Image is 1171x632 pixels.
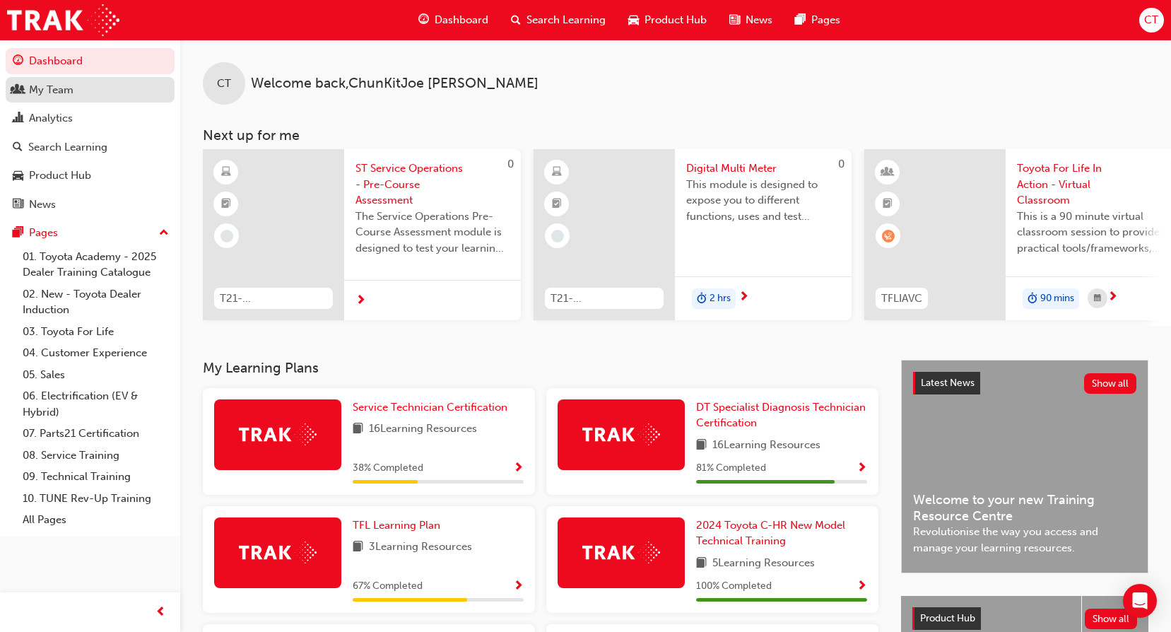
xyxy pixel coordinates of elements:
[217,76,231,92] span: CT
[7,4,119,36] img: Trak
[526,12,606,28] span: Search Learning
[913,372,1136,394] a: Latest NewsShow all
[353,401,507,414] span: Service Technician Certification
[718,6,784,35] a: news-iconNews
[511,11,521,29] span: search-icon
[239,542,317,563] img: Trak
[6,48,175,74] a: Dashboard
[180,127,1171,144] h3: Next up for me
[628,11,639,29] span: car-icon
[513,462,524,475] span: Show Progress
[712,555,815,573] span: 5 Learning Resources
[6,134,175,160] a: Search Learning
[239,423,317,445] img: Trak
[746,12,772,28] span: News
[582,542,660,563] img: Trak
[1123,584,1157,618] div: Open Intercom Messenger
[203,360,878,376] h3: My Learning Plans
[353,460,423,476] span: 38 % Completed
[739,291,749,304] span: next-icon
[1139,8,1164,33] button: CT
[696,519,845,548] span: 2024 Toyota C-HR New Model Technical Training
[513,460,524,477] button: Show Progress
[513,578,524,595] button: Show Progress
[353,399,513,416] a: Service Technician Certification
[857,462,867,475] span: Show Progress
[418,11,429,29] span: guage-icon
[17,321,175,343] a: 03. Toyota For Life
[696,555,707,573] span: book-icon
[696,401,866,430] span: DT Specialist Diagnosis Technician Certification
[696,517,867,549] a: 2024 Toyota C-HR New Model Technical Training
[912,607,1137,630] a: Product HubShow all
[29,225,58,241] div: Pages
[1085,609,1138,629] button: Show all
[920,612,975,624] span: Product Hub
[857,460,867,477] button: Show Progress
[17,342,175,364] a: 04. Customer Experience
[353,539,363,556] span: book-icon
[729,11,740,29] span: news-icon
[353,578,423,595] span: 67 % Completed
[251,76,539,92] span: Welcome back , ChunKitJoe [PERSON_NAME]
[29,110,73,127] div: Analytics
[17,466,175,488] a: 09. Technical Training
[407,6,500,35] a: guage-iconDashboard
[881,291,922,307] span: TFLIAVC
[857,580,867,593] span: Show Progress
[13,141,23,154] span: search-icon
[155,604,166,621] span: prev-icon
[353,519,440,532] span: TFL Learning Plan
[221,163,231,182] span: learningResourceType_ELEARNING-icon
[221,195,231,213] span: booktick-icon
[203,149,521,320] a: 0T21-STSO_PRE_EXAMST Service Operations - Pre-Course AssessmentThe Service Operations Pre-Course ...
[13,112,23,125] span: chart-icon
[28,139,107,156] div: Search Learning
[1028,290,1037,308] span: duration-icon
[811,12,840,28] span: Pages
[883,163,893,182] span: learningResourceType_INSTRUCTOR_LED-icon
[13,199,23,211] span: news-icon
[551,230,564,242] span: learningRecordVerb_NONE-icon
[883,195,893,213] span: booktick-icon
[17,246,175,283] a: 01. Toyota Academy - 2025 Dealer Training Catalogue
[369,421,477,438] span: 16 Learning Resources
[913,524,1136,556] span: Revolutionise the way you access and manage your learning resources.
[353,421,363,438] span: book-icon
[1017,209,1171,257] span: This is a 90 minute virtual classroom session to provide practical tools/frameworks, behaviours a...
[6,220,175,246] button: Pages
[17,445,175,467] a: 08. Service Training
[552,195,562,213] span: booktick-icon
[551,291,658,307] span: T21-FOD_DMM_PREREQ
[29,82,73,98] div: My Team
[784,6,852,35] a: pages-iconPages
[921,377,975,389] span: Latest News
[17,488,175,510] a: 10. TUNE Rev-Up Training
[6,45,175,220] button: DashboardMy TeamAnalyticsSearch LearningProduct HubNews
[13,227,23,240] span: pages-icon
[882,230,895,242] span: learningRecordVerb_WAITLIST-icon
[1144,12,1158,28] span: CT
[697,290,707,308] span: duration-icon
[696,578,772,595] span: 100 % Completed
[696,399,867,431] a: DT Specialist Diagnosis Technician Certification
[353,517,446,534] a: TFL Learning Plan
[6,105,175,131] a: Analytics
[795,11,806,29] span: pages-icon
[686,160,840,177] span: Digital Multi Meter
[696,437,707,455] span: book-icon
[17,385,175,423] a: 06. Electrification (EV & Hybrid)
[1040,291,1074,307] span: 90 mins
[857,578,867,595] button: Show Progress
[712,437,820,455] span: 16 Learning Resources
[913,492,1136,524] span: Welcome to your new Training Resource Centre
[435,12,488,28] span: Dashboard
[6,192,175,218] a: News
[507,158,514,170] span: 0
[355,295,366,308] span: next-icon
[220,291,327,307] span: T21-STSO_PRE_EXAM
[500,6,617,35] a: search-iconSearch Learning
[159,224,169,242] span: up-icon
[29,197,56,213] div: News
